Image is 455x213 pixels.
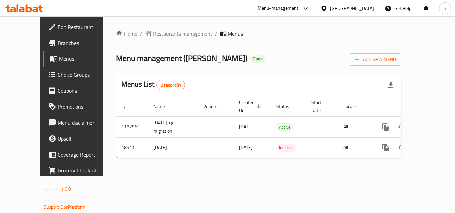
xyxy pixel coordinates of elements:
nav: breadcrumb [116,30,401,38]
span: Restaurants management [153,30,212,38]
div: Menu-management [258,4,299,12]
span: [DATE] [239,143,253,152]
span: Grocery Checklist [58,166,111,174]
span: Promotions [58,103,111,111]
a: Coupons [43,83,116,99]
span: Open [250,56,265,62]
span: Menus [59,55,111,63]
a: Branches [43,35,116,51]
button: more [378,119,394,135]
a: Home [116,30,137,38]
h2: Menus List [121,79,185,90]
div: Export file [383,77,399,93]
a: Menu disclaimer [43,115,116,131]
span: [DATE] [239,122,253,131]
td: - [306,137,338,158]
span: Edit Restaurant [58,23,111,31]
div: Open [250,55,265,63]
span: Coupons [58,87,111,95]
span: Get support on: [44,196,74,205]
span: Menus [228,30,243,38]
a: Grocery Checklist [43,162,116,178]
div: [GEOGRAPHIC_DATA] [330,5,374,12]
a: Promotions [43,99,116,115]
span: Upsell [58,135,111,143]
span: Branches [58,39,111,47]
span: 1.0.0 [61,185,71,193]
span: Version: [44,185,60,193]
span: Coverage Report [58,151,111,159]
span: ID [121,102,134,110]
span: 2 record(s) [157,82,185,88]
a: Menus [43,51,116,67]
button: more [378,140,394,156]
span: Inactive [276,144,296,152]
button: Change Status [394,119,410,135]
td: [DATE] [148,137,198,158]
div: Total records count [156,80,185,90]
li: / [140,30,142,38]
th: Actions [372,96,447,117]
span: Locale [343,102,364,110]
span: h [444,5,446,12]
span: Vendor [203,102,226,110]
td: 48511 [116,137,148,158]
button: Add New Menu [350,53,401,66]
span: Active [276,123,293,131]
button: Change Status [394,140,410,156]
td: 1182961 [116,116,148,137]
a: Upsell [43,131,116,147]
td: [DATE]-cg migration [148,116,198,137]
span: Created On [239,98,263,114]
span: Status [276,102,298,110]
span: Add New Menu [355,55,396,64]
a: Choice Groups [43,67,116,83]
a: Coverage Report [43,147,116,162]
span: Start Date [311,98,330,114]
td: All [338,116,372,137]
span: Menu management ( [PERSON_NAME] ) [116,51,247,66]
td: All [338,137,372,158]
table: enhanced table [116,96,447,158]
td: - [306,116,338,137]
a: Edit Restaurant [43,19,116,35]
span: Choice Groups [58,71,111,79]
span: Name [153,102,174,110]
a: Restaurants management [145,30,212,38]
span: Menu disclaimer [58,119,111,127]
a: Support.OpsPlatform [44,203,86,211]
li: / [215,30,217,38]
